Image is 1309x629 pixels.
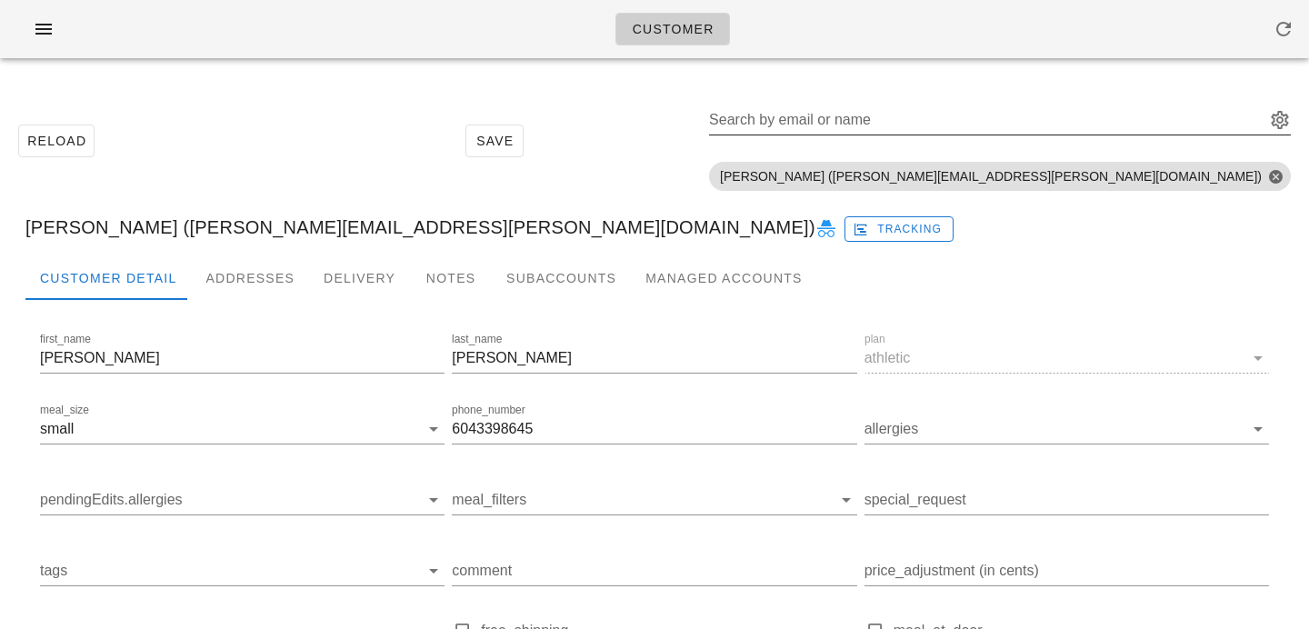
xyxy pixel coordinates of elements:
div: [PERSON_NAME] ([PERSON_NAME][EMAIL_ADDRESS][PERSON_NAME][DOMAIN_NAME]) [11,198,1298,256]
div: pendingEdits.allergies [40,485,445,514]
div: tags [40,556,445,585]
div: allergies [864,414,1269,444]
button: Reload [18,125,95,157]
span: Reload [26,134,86,148]
button: Tracking [844,216,954,242]
button: Save [465,125,524,157]
div: Customer Detail [25,256,191,300]
button: Search by email or name appended action [1269,109,1291,131]
button: Close [1267,168,1284,185]
span: Save [474,134,515,148]
div: Addresses [191,256,309,300]
span: Customer [631,22,714,36]
label: last_name [452,333,502,346]
div: Notes [410,256,492,300]
div: small [40,421,74,437]
span: [PERSON_NAME] ([PERSON_NAME][EMAIL_ADDRESS][PERSON_NAME][DOMAIN_NAME]) [720,162,1280,191]
div: meal_filters [452,485,856,514]
span: Tracking [856,221,942,237]
div: planathletic [864,344,1269,373]
label: meal_size [40,404,89,417]
label: plan [864,333,885,346]
div: Subaccounts [492,256,631,300]
a: Customer [615,13,729,45]
label: first_name [40,333,91,346]
div: Managed Accounts [631,256,816,300]
label: phone_number [452,404,525,417]
a: Tracking [844,213,954,242]
div: meal_sizesmall [40,414,445,444]
div: Delivery [309,256,410,300]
